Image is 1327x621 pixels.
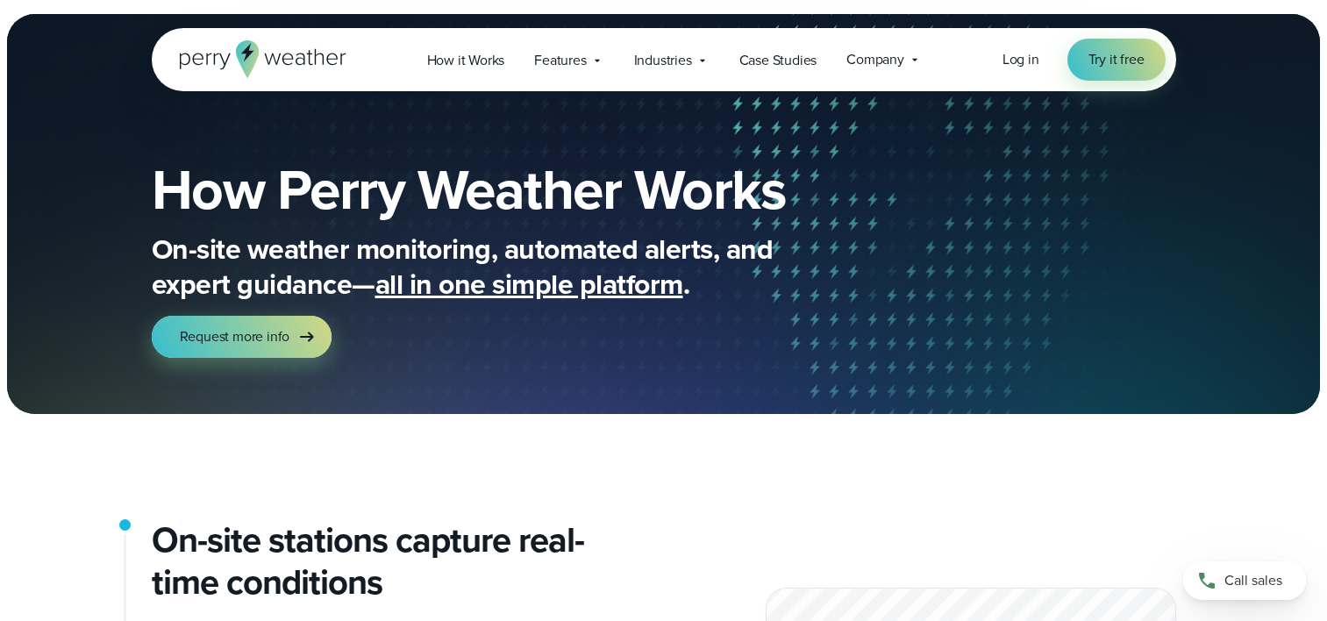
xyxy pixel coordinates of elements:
[1224,570,1282,591] span: Call sales
[846,49,904,70] span: Company
[412,42,520,78] a: How it Works
[739,50,817,71] span: Case Studies
[152,316,332,358] a: Request more info
[152,232,853,302] p: On-site weather monitoring, automated alerts, and expert guidance— .
[1002,49,1039,69] span: Log in
[1067,39,1166,81] a: Try it free
[634,50,692,71] span: Industries
[724,42,832,78] a: Case Studies
[534,50,586,71] span: Features
[1002,49,1039,70] a: Log in
[375,263,683,305] span: all in one simple platform
[180,326,290,347] span: Request more info
[1088,49,1145,70] span: Try it free
[1183,561,1306,600] a: Call sales
[152,519,650,603] h2: On-site stations capture real-time conditions
[427,50,505,71] span: How it Works
[152,161,913,218] h1: How Perry Weather Works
